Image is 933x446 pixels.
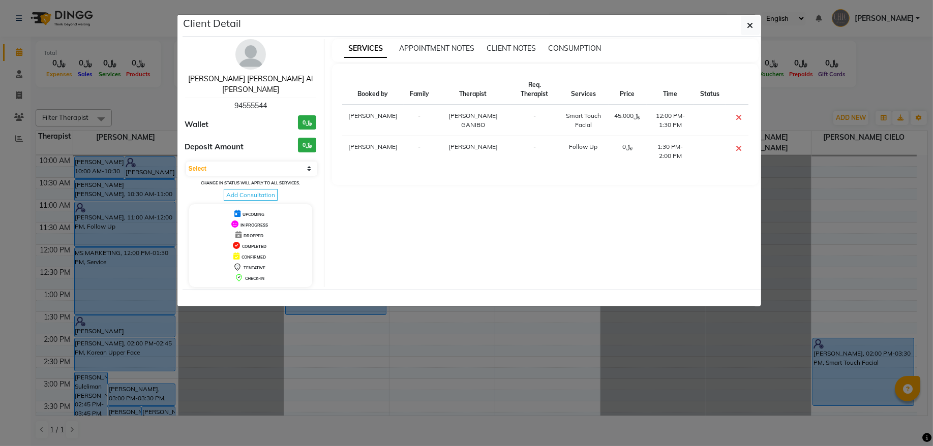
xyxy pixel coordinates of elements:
[435,74,510,105] th: Therapist
[344,40,387,58] span: SERVICES
[510,74,558,105] th: Req. Therapist
[242,254,266,260] span: CONFIRMED
[243,212,264,217] span: UPCOMING
[298,115,316,130] h3: ﷼0
[184,16,242,31] h5: Client Detail
[399,44,474,53] span: APPOINTMENT NOTES
[342,136,404,167] td: [PERSON_NAME]
[510,105,558,136] td: -
[647,136,695,167] td: 1:30 PM-2:00 PM
[548,44,601,53] span: CONSUMPTION
[185,119,209,131] span: Wallet
[487,44,536,53] span: CLIENT NOTES
[694,74,726,105] th: Status
[404,105,435,136] td: -
[234,101,267,110] span: 94555544
[448,112,498,129] span: [PERSON_NAME] GANIBO
[342,74,404,105] th: Booked by
[298,138,316,152] h3: ﷼0
[448,143,498,150] span: [PERSON_NAME]
[342,105,404,136] td: [PERSON_NAME]
[615,111,641,120] div: ﷼45.000
[242,244,266,249] span: COMPLETED
[564,111,603,130] div: Smart Touch Facial
[609,74,647,105] th: Price
[647,74,695,105] th: Time
[647,105,695,136] td: 12:00 PM-1:30 PM
[244,265,265,270] span: TENTATIVE
[244,233,263,238] span: DROPPED
[615,142,641,151] div: ﷼0
[558,74,609,105] th: Services
[564,142,603,151] div: Follow Up
[188,74,313,94] a: [PERSON_NAME] [PERSON_NAME] Al [PERSON_NAME]
[235,39,266,70] img: avatar
[404,74,435,105] th: Family
[185,141,244,153] span: Deposit Amount
[404,136,435,167] td: -
[510,136,558,167] td: -
[201,180,300,185] small: Change in status will apply to all services.
[245,276,264,281] span: CHECK-IN
[224,189,278,201] span: Add Consultation
[240,222,268,228] span: IN PROGRESS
